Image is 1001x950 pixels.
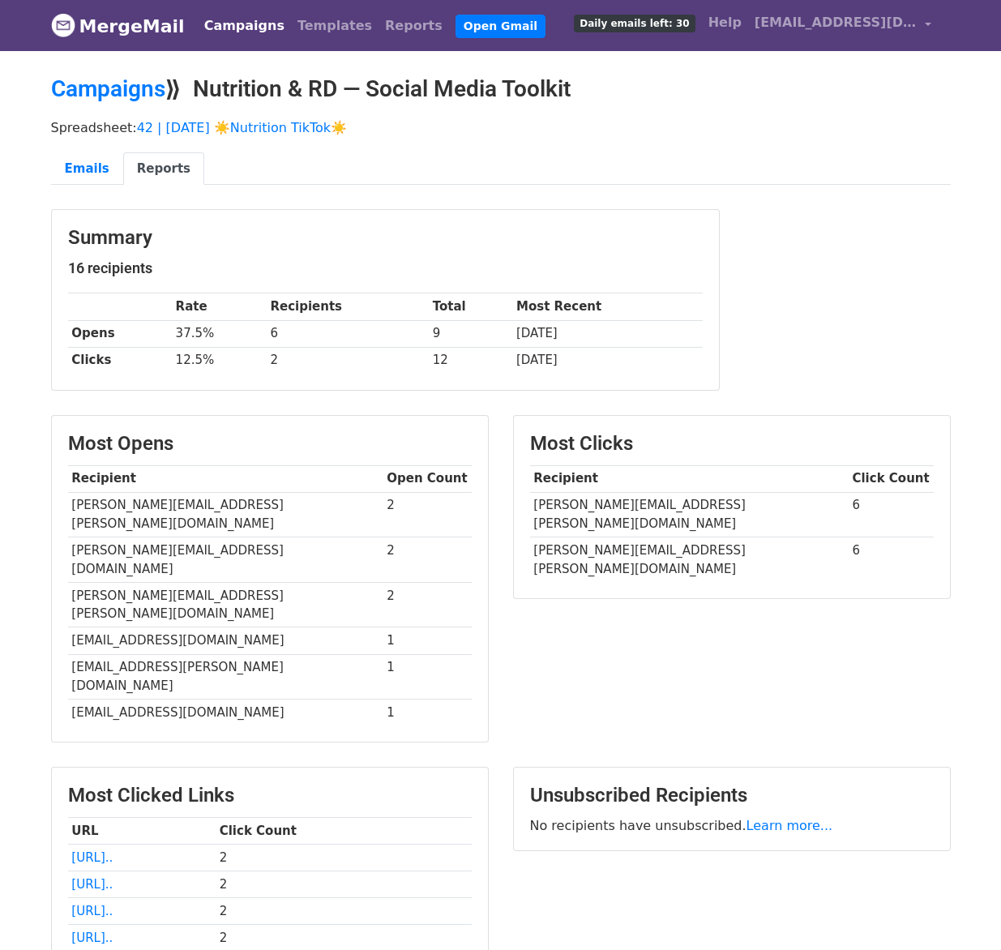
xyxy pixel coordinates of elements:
[567,6,701,39] a: Daily emails left: 30
[216,818,472,845] th: Click Count
[68,784,472,807] h3: Most Clicked Links
[68,818,216,845] th: URL
[748,6,938,45] a: [EMAIL_ADDRESS][DOMAIN_NAME]
[383,537,472,583] td: 2
[68,627,383,654] td: [EMAIL_ADDRESS][DOMAIN_NAME]
[68,259,703,277] h5: 16 recipients
[68,347,172,374] th: Clicks
[383,700,472,726] td: 1
[849,492,934,537] td: 6
[123,152,204,186] a: Reports
[51,13,75,37] img: MergeMail logo
[267,347,429,374] td: 2
[429,320,512,347] td: 9
[71,904,113,918] a: [URL]..
[68,700,383,726] td: [EMAIL_ADDRESS][DOMAIN_NAME]
[530,465,849,492] th: Recipient
[137,120,347,135] a: 42 | [DATE] ☀️Nutrition TikTok☀️
[512,320,702,347] td: [DATE]
[51,75,165,102] a: Campaigns
[383,465,472,492] th: Open Count
[51,119,951,136] p: Spreadsheet:
[216,845,472,871] td: 2
[68,320,172,347] th: Opens
[849,465,934,492] th: Click Count
[68,537,383,583] td: [PERSON_NAME][EMAIL_ADDRESS][DOMAIN_NAME]
[291,10,379,42] a: Templates
[383,627,472,654] td: 1
[512,347,702,374] td: [DATE]
[456,15,545,38] a: Open Gmail
[512,293,702,320] th: Most Recent
[71,877,113,892] a: [URL]..
[198,10,291,42] a: Campaigns
[68,582,383,627] td: [PERSON_NAME][EMAIL_ADDRESS][PERSON_NAME][DOMAIN_NAME]
[574,15,695,32] span: Daily emails left: 30
[172,347,267,374] td: 12.5%
[51,75,951,103] h2: ⟫ Nutrition & RD — Social Media Toolkit
[530,537,849,582] td: [PERSON_NAME][EMAIL_ADDRESS][PERSON_NAME][DOMAIN_NAME]
[172,320,267,347] td: 37.5%
[429,347,512,374] td: 12
[383,654,472,700] td: 1
[755,13,917,32] span: [EMAIL_ADDRESS][DOMAIN_NAME]
[68,226,703,250] h3: Summary
[379,10,449,42] a: Reports
[849,537,934,582] td: 6
[702,6,748,39] a: Help
[530,492,849,537] td: [PERSON_NAME][EMAIL_ADDRESS][PERSON_NAME][DOMAIN_NAME]
[383,582,472,627] td: 2
[530,817,934,834] p: No recipients have unsubscribed.
[71,931,113,945] a: [URL]..
[51,152,123,186] a: Emails
[68,492,383,537] td: [PERSON_NAME][EMAIL_ADDRESS][PERSON_NAME][DOMAIN_NAME]
[68,465,383,492] th: Recipient
[216,871,472,898] td: 2
[68,654,383,700] td: [EMAIL_ADDRESS][PERSON_NAME][DOMAIN_NAME]
[267,320,429,347] td: 6
[429,293,512,320] th: Total
[383,492,472,537] td: 2
[530,432,934,456] h3: Most Clicks
[68,432,472,456] h3: Most Opens
[172,293,267,320] th: Rate
[71,850,113,865] a: [URL]..
[530,784,934,807] h3: Unsubscribed Recipients
[746,818,833,833] a: Learn more...
[267,293,429,320] th: Recipients
[216,898,472,925] td: 2
[51,9,185,43] a: MergeMail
